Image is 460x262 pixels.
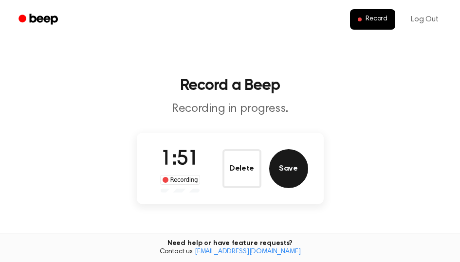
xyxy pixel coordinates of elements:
[161,149,200,170] span: 1:51
[160,175,201,185] div: Recording
[366,15,387,24] span: Record
[222,149,261,188] button: Delete Audio Record
[269,149,308,188] button: Save Audio Record
[43,101,417,117] p: Recording in progress.
[6,248,454,257] span: Contact us
[12,10,67,29] a: Beep
[401,8,448,31] a: Log Out
[12,78,448,93] h1: Record a Beep
[350,9,395,30] button: Record
[195,248,301,255] a: [EMAIL_ADDRESS][DOMAIN_NAME]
